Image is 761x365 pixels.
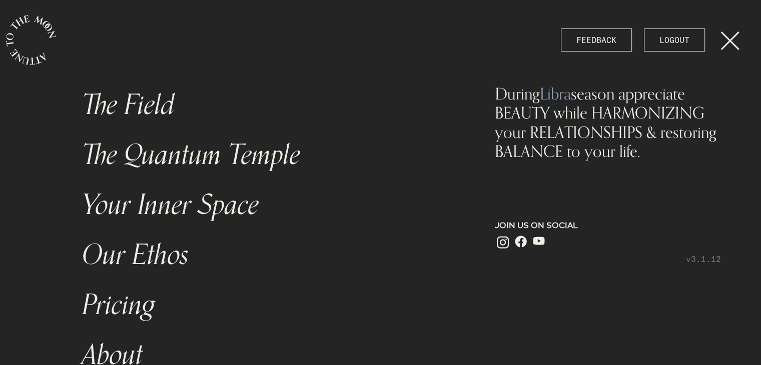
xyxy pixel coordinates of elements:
[644,28,705,51] a: LOGOUT
[76,180,457,230] a: Your Inner Space
[76,80,457,130] a: The Field
[495,84,721,161] div: During season appreciate BEAUTY while HARMONIZING your RELATIONSHIPS & restoring BALANCE to your ...
[76,230,457,280] a: Our Ethos
[495,253,721,265] p: v3.1.12
[540,83,571,103] span: Libra
[76,130,457,180] a: The Quantum Temple
[561,28,632,51] button: FEEDBACK
[495,219,721,231] p: JOIN US ON SOCIAL
[576,34,616,46] span: FEEDBACK
[76,280,457,330] a: Pricing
